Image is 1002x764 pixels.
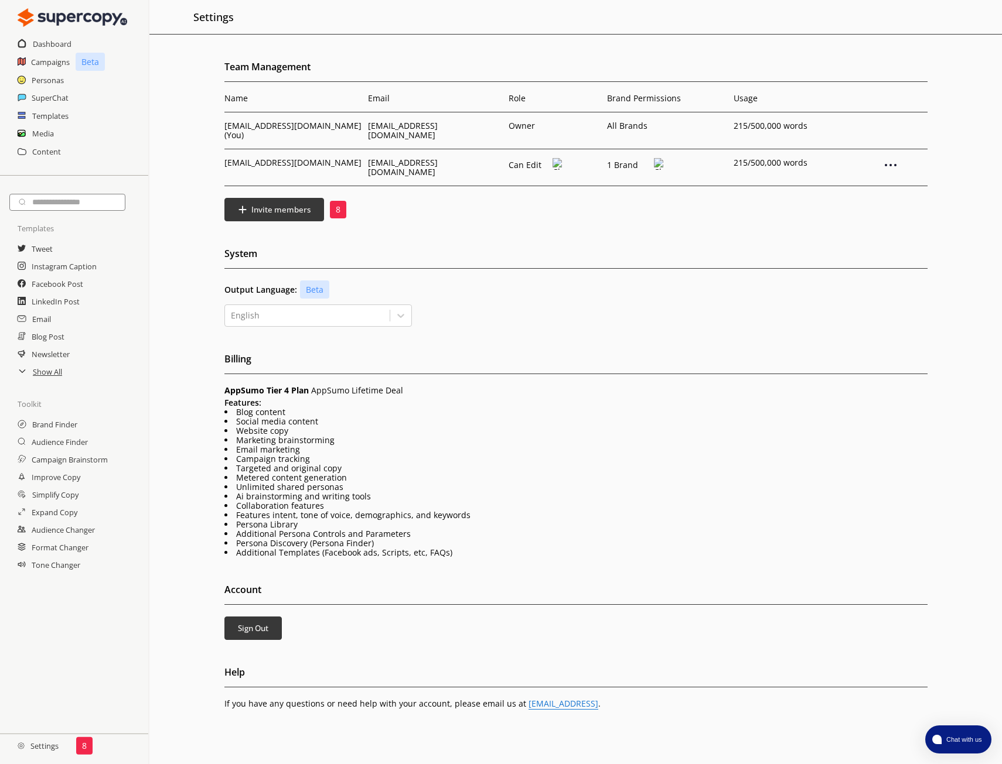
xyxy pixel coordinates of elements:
p: Email [368,94,503,103]
p: [EMAIL_ADDRESS][DOMAIN_NAME] [368,158,503,177]
button: atlas-launcher [925,725,991,753]
a: Blog Post [32,328,64,345]
a: Facebook Post [32,275,83,293]
a: Personas [32,71,64,89]
p: 215 /500,000 words [734,158,854,167]
a: Dashboard [33,35,71,53]
img: Close [18,6,127,29]
li: Additional Templates (Facebook ads, Scripts, etc, FAQs) [224,548,928,557]
a: SuperChat [32,89,69,107]
li: Persona Discovery (Persona Finder) [224,539,928,548]
p: 8 [336,205,340,214]
img: Close [18,742,25,749]
p: AppSumo Lifetime Deal [224,386,928,395]
li: Ai brainstorming and writing tools [224,492,928,501]
li: Collaboration features [224,501,928,511]
h2: Help [224,663,928,687]
p: Role [509,94,601,103]
h2: LinkedIn Post [32,293,80,310]
h2: Settings [193,6,234,28]
b: Features: [224,397,261,408]
p: All Brands [607,121,651,131]
li: Targeted and original copy [224,464,928,473]
a: Tweet [32,240,53,258]
a: Expand Copy [32,503,77,521]
h2: Team Management [224,58,928,82]
p: Beta [300,280,329,299]
a: Tone Changer [32,556,80,574]
h2: System [224,245,928,269]
b: Output Language: [224,285,297,294]
img: Close [654,158,664,170]
li: Campaign tracking [224,454,928,464]
img: Close [553,158,563,170]
li: Unlimited shared personas [224,482,928,492]
li: Marketing brainstorming [224,436,928,445]
p: Usage [734,94,854,103]
li: Metered content generation [224,473,928,482]
p: 1 Brand [607,160,651,170]
li: Features intent, tone of voice, demographics, and keywords [224,511,928,520]
h2: Billing [224,350,928,374]
b: Sign Out [238,623,268,633]
b: Invite members [251,204,311,215]
p: 8 [82,741,87,751]
span: AppSumo Tier 4 Plan [224,385,309,396]
a: Improve Copy [32,468,80,486]
a: Brand Finder [32,416,77,433]
a: Media [32,125,54,142]
a: Instagram Caption [32,258,97,275]
img: Close [884,158,898,172]
a: Audience Changer [32,521,95,539]
p: [EMAIL_ADDRESS][DOMAIN_NAME] [224,158,362,167]
a: [EMAIL_ADDRESS] [529,698,598,710]
p: Owner [509,121,535,131]
a: Newsletter [32,345,70,363]
a: Email [32,310,51,328]
p: If you have any questions or need help with your account, please email us at . [224,699,928,708]
p: 215 /500,000 words [734,121,854,131]
p: [EMAIL_ADDRESS][DOMAIN_NAME] (You) [224,121,362,140]
a: Templates [32,107,69,125]
a: Simplify Copy [32,486,79,503]
p: Can Edit [509,160,550,170]
a: Campaign Brainstorm [32,451,108,468]
button: Invite members [224,198,325,221]
span: Chat with us [942,735,984,744]
p: Name [224,94,362,103]
li: Blog content [224,407,928,417]
div: Remove Member [884,158,898,174]
a: Show All [33,363,62,381]
a: Format Changer [32,539,88,556]
button: Sign Out [224,616,282,640]
a: Content [32,143,61,160]
p: Brand Permissions [607,94,728,103]
a: Campaigns [31,53,70,71]
li: Persona Library [224,520,928,529]
p: Beta [76,53,105,71]
li: Website copy [224,426,928,436]
li: Social media content [224,417,928,426]
li: Additional Persona Controls and Parameters [224,529,928,539]
p: [EMAIL_ADDRESS][DOMAIN_NAME] [368,121,503,140]
a: Audience Finder [32,433,88,451]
